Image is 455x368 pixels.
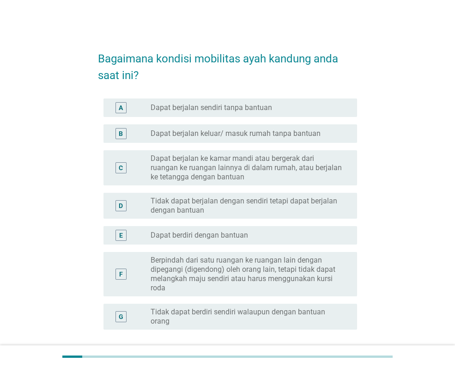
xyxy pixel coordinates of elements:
[151,307,342,326] label: Tidak dapat berdiri sendiri walaupun dengan bantuan orang
[151,103,272,112] label: Dapat berjalan sendiri tanpa bantuan
[151,231,248,240] label: Dapat berdiri dengan bantuan
[119,269,123,279] div: F
[119,201,123,210] div: D
[151,154,342,182] label: Dapat berjalan ke kamar mandi atau bergerak dari ruangan ke ruangan lainnya di dalam rumah, atau ...
[119,129,123,138] div: B
[119,230,123,240] div: E
[151,256,342,293] label: Berpindah dari satu ruangan ke ruangan lain dengan dipegangi (digendong) oleh orang lain, tetapi ...
[151,196,342,215] label: Tidak dapat berjalan dengan sendiri tetapi dapat berjalan dengan bantuan
[119,103,123,112] div: A
[119,163,123,172] div: C
[151,129,321,138] label: Dapat berjalan keluar/ masuk rumah tanpa bantuan
[119,312,123,321] div: G
[98,41,357,84] h2: Bagaimana kondisi mobilitas ayah kandung anda saat ini?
